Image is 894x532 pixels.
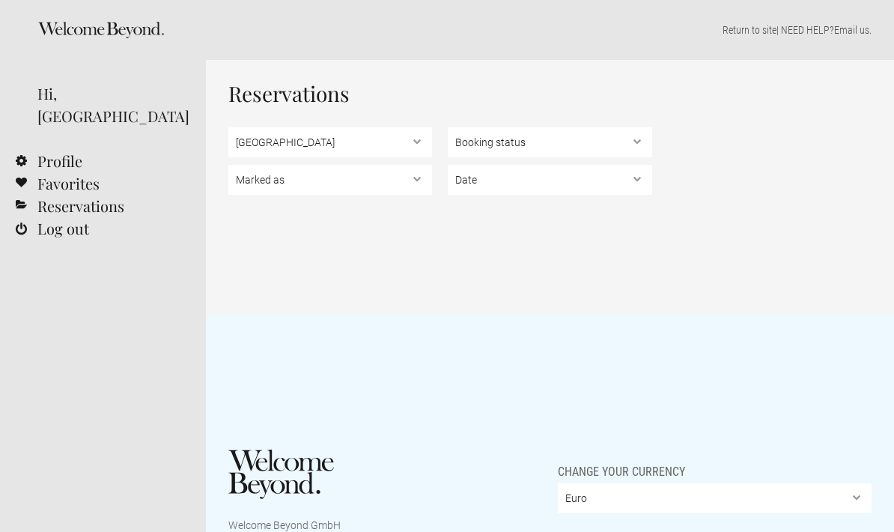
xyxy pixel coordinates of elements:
[558,483,872,513] select: Change your currency
[228,165,432,195] select: , , ,
[228,82,872,105] h1: Reservations
[228,450,334,499] img: Welcome Beyond
[448,127,651,157] select: , ,
[723,24,776,36] a: Return to site
[834,24,869,36] a: Email us
[37,82,183,127] div: Hi, [GEOGRAPHIC_DATA]
[228,22,872,37] p: | NEED HELP? .
[448,165,651,195] select: ,
[558,450,685,480] span: Change your currency
[228,127,432,157] select: , ,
